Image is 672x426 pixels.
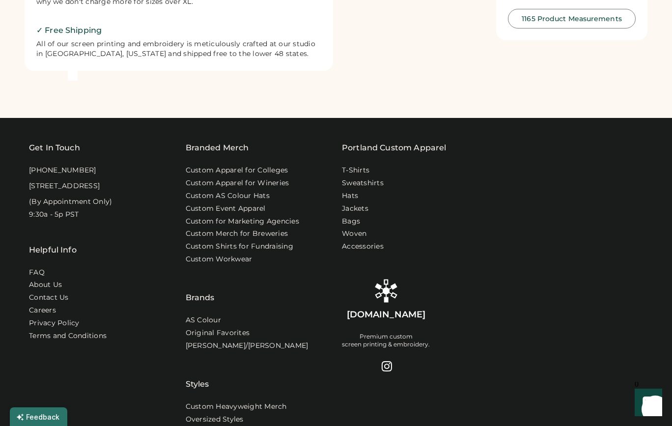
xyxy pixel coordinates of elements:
[29,280,62,290] a: About Us
[186,354,209,390] div: Styles
[342,217,360,227] a: Bags
[186,415,244,425] a: Oversized Styles
[186,191,270,201] a: Custom AS Colour Hats
[186,267,215,304] div: Brands
[374,279,398,303] img: Rendered Logo - Screens
[186,204,266,214] a: Custom Event Apparel
[29,331,107,341] div: Terms and Conditions
[186,178,289,188] a: Custom Apparel for Wineries
[342,166,369,175] a: T-Shirts
[186,242,293,252] a: Custom Shirts for Fundraising
[342,142,446,154] a: Portland Custom Apparel
[29,181,100,191] div: [STREET_ADDRESS]
[186,402,287,412] a: Custom Heavyweight Merch
[29,166,96,175] div: [PHONE_NUMBER]
[347,309,425,321] div: [DOMAIN_NAME]
[186,229,288,239] a: Custom Merch for Breweries
[186,315,221,325] a: AS Colour
[29,293,69,303] a: Contact Us
[29,197,112,207] div: (By Appointment Only)
[186,166,288,175] a: Custom Apparel for Colleges
[29,142,80,154] div: Get In Touch
[29,306,56,315] a: Careers
[186,328,250,338] a: Original Favorites
[342,204,368,214] a: Jackets
[29,244,77,256] div: Helpful Info
[342,242,384,252] a: Accessories
[29,318,80,328] a: Privacy Policy
[29,268,45,278] a: FAQ
[625,382,668,424] iframe: Front Chat
[36,39,321,59] div: All of our screen printing and embroidery is meticulously crafted at our studio in [GEOGRAPHIC_DA...
[342,191,358,201] a: Hats
[186,341,308,351] a: [PERSON_NAME]/[PERSON_NAME]
[29,210,79,220] div: 9:30a - 5p PST
[342,229,366,239] a: Woven
[186,255,252,264] a: Custom Workwear
[186,142,249,154] div: Branded Merch
[342,178,384,188] a: Sweatshirts
[342,333,430,348] div: Premium custom screen printing & embroidery.
[508,9,636,28] button: 1165 Product Measurements
[186,217,299,227] a: Custom for Marketing Agencies
[36,25,321,36] h2: ✓ Free Shipping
